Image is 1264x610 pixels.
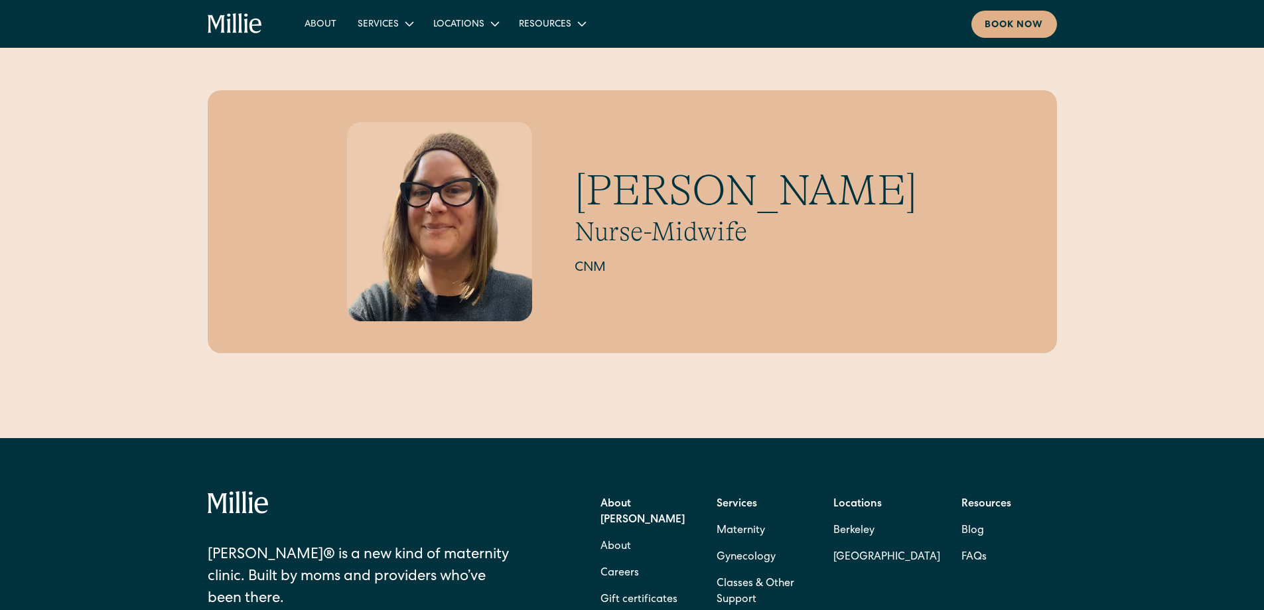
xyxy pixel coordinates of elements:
div: Locations [433,18,484,32]
a: Berkeley [833,518,940,544]
h2: Nurse-Midwife [575,216,917,248]
a: Maternity [717,518,765,544]
h2: CNM [575,258,917,278]
a: About [600,534,631,560]
a: FAQs [961,544,987,571]
div: Services [358,18,399,32]
a: Careers [600,560,639,587]
strong: About [PERSON_NAME] [600,499,685,526]
div: Services [347,13,423,35]
a: home [208,13,263,35]
strong: Resources [961,499,1011,510]
a: [GEOGRAPHIC_DATA] [833,544,940,571]
strong: Locations [833,499,882,510]
div: Resources [519,18,571,32]
a: Gynecology [717,544,776,571]
div: Resources [508,13,595,35]
a: Blog [961,518,984,544]
strong: Services [717,499,757,510]
a: Book now [971,11,1057,38]
div: Locations [423,13,508,35]
div: Book now [985,19,1044,33]
h1: [PERSON_NAME] [575,165,917,216]
a: About [294,13,347,35]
